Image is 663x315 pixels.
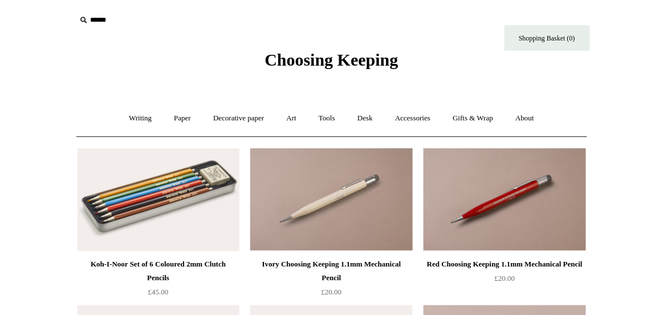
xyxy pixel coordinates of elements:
a: Shopping Basket (0) [505,25,590,51]
span: £20.00 [322,288,342,296]
img: Red Choosing Keeping 1.1mm Mechanical Pencil [424,148,585,251]
a: Koh-I-Noor Set of 6 Coloured 2mm Clutch Pencils £45.00 [78,257,239,304]
div: Red Choosing Keeping 1.1mm Mechanical Pencil [426,257,583,271]
span: £20.00 [495,274,515,282]
img: Koh-I-Noor Set of 6 Coloured 2mm Clutch Pencils [78,148,239,251]
a: Writing [119,103,162,134]
a: Ivory Choosing Keeping 1.1mm Mechanical Pencil Ivory Choosing Keeping 1.1mm Mechanical Pencil [250,148,412,251]
a: Tools [308,103,345,134]
a: Paper [164,103,201,134]
a: Art [276,103,307,134]
div: Ivory Choosing Keeping 1.1mm Mechanical Pencil [253,257,409,285]
a: Gifts & Wrap [442,103,503,134]
a: Ivory Choosing Keeping 1.1mm Mechanical Pencil £20.00 [250,257,412,304]
span: Choosing Keeping [265,50,398,69]
a: About [505,103,544,134]
a: Accessories [385,103,441,134]
a: Choosing Keeping [265,59,398,67]
a: Red Choosing Keeping 1.1mm Mechanical Pencil Red Choosing Keeping 1.1mm Mechanical Pencil [424,148,585,251]
a: Koh-I-Noor Set of 6 Coloured 2mm Clutch Pencils Koh-I-Noor Set of 6 Coloured 2mm Clutch Pencils [78,148,239,251]
a: Red Choosing Keeping 1.1mm Mechanical Pencil £20.00 [424,257,585,304]
a: Desk [347,103,383,134]
a: Decorative paper [203,103,274,134]
span: £45.00 [148,288,169,296]
div: Koh-I-Noor Set of 6 Coloured 2mm Clutch Pencils [80,257,237,285]
img: Ivory Choosing Keeping 1.1mm Mechanical Pencil [250,148,412,251]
